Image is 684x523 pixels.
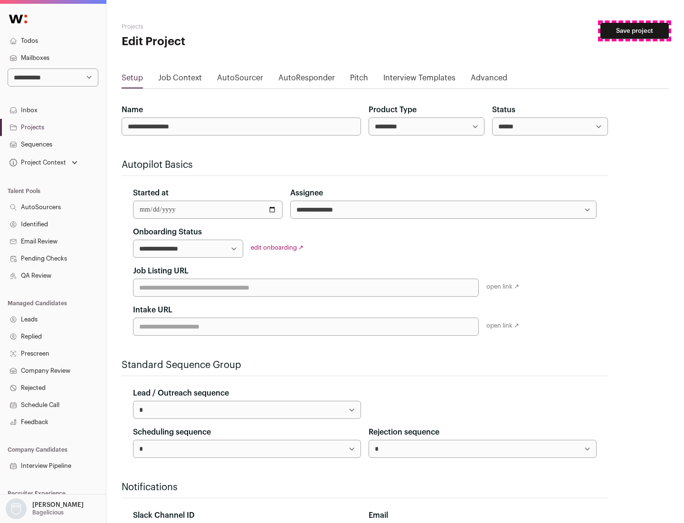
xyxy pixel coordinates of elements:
[290,187,323,199] label: Assignee
[350,72,368,87] a: Pitch
[217,72,263,87] a: AutoSourcer
[383,72,456,87] a: Interview Templates
[133,226,202,238] label: Onboarding Status
[369,104,417,116] label: Product Type
[122,23,304,30] h2: Projects
[122,34,304,49] h1: Edit Project
[122,72,143,87] a: Setup
[8,156,79,169] button: Open dropdown
[158,72,202,87] a: Job Context
[122,481,608,494] h2: Notifications
[122,358,608,372] h2: Standard Sequence Group
[8,159,66,166] div: Project Context
[32,501,84,509] p: [PERSON_NAME]
[492,104,515,116] label: Status
[133,304,172,316] label: Intake URL
[133,387,229,399] label: Lead / Outreach sequence
[4,498,85,519] button: Open dropdown
[4,10,32,29] img: Wellfound
[600,23,669,39] button: Save project
[369,510,597,521] div: Email
[32,509,64,516] p: Bagelicious
[122,104,143,116] label: Name
[133,510,194,521] label: Slack Channel ID
[471,72,507,87] a: Advanced
[278,72,335,87] a: AutoResponder
[133,187,169,199] label: Started at
[133,426,211,438] label: Scheduling sequence
[122,158,608,172] h2: Autopilot Basics
[251,244,304,251] a: edit onboarding ↗
[369,426,439,438] label: Rejection sequence
[133,265,189,277] label: Job Listing URL
[6,498,27,519] img: nopic.png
